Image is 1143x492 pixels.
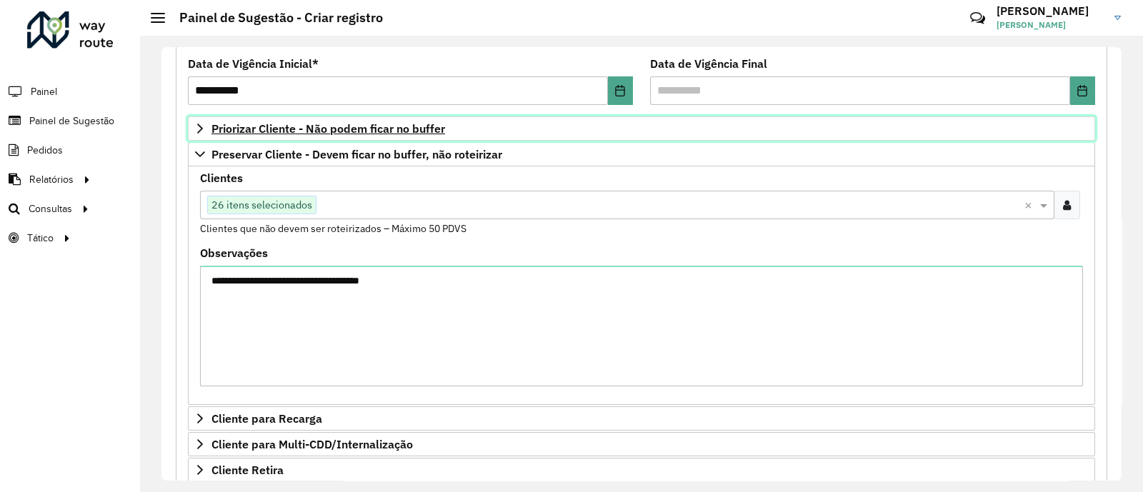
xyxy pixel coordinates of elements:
a: Cliente para Recarga [188,406,1095,431]
span: Pedidos [27,143,63,158]
span: Consultas [29,201,72,216]
a: Priorizar Cliente - Não podem ficar no buffer [188,116,1095,141]
span: Tático [27,231,54,246]
span: Cliente para Multi-CDD/Internalização [211,438,413,450]
span: Painel [31,84,57,99]
label: Observações [200,244,268,261]
span: Preservar Cliente - Devem ficar no buffer, não roteirizar [211,149,502,160]
span: Priorizar Cliente - Não podem ficar no buffer [211,123,445,134]
a: Cliente Retira [188,458,1095,482]
button: Choose Date [1070,76,1095,105]
a: Cliente para Multi-CDD/Internalização [188,432,1095,456]
span: 26 itens selecionados [208,196,316,214]
span: [PERSON_NAME] [997,19,1104,31]
div: Preservar Cliente - Devem ficar no buffer, não roteirizar [188,166,1095,405]
h2: Painel de Sugestão - Criar registro [165,10,383,26]
span: Painel de Sugestão [29,114,114,129]
h3: [PERSON_NAME] [997,4,1104,18]
span: Cliente Retira [211,464,284,476]
label: Data de Vigência Inicial [188,55,319,72]
label: Data de Vigência Final [650,55,767,72]
label: Clientes [200,169,243,186]
span: Cliente para Recarga [211,413,322,424]
button: Choose Date [608,76,633,105]
span: Clear all [1024,196,1037,214]
span: Relatórios [29,172,74,187]
a: Preservar Cliente - Devem ficar no buffer, não roteirizar [188,142,1095,166]
small: Clientes que não devem ser roteirizados – Máximo 50 PDVS [200,222,466,235]
a: Contato Rápido [962,3,993,34]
